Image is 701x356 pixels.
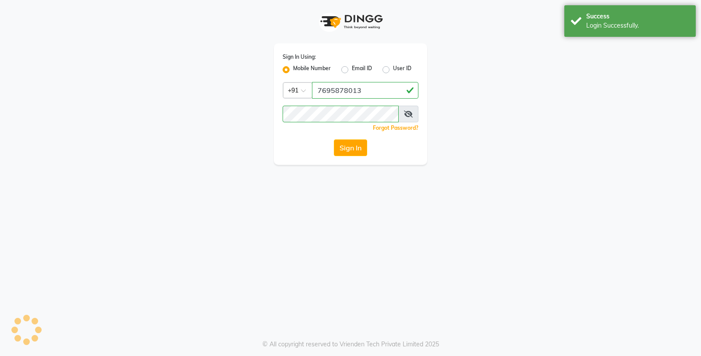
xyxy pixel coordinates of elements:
[283,106,399,122] input: Username
[283,53,316,61] label: Sign In Using:
[315,9,386,35] img: logo1.svg
[586,21,689,30] div: Login Successfully.
[334,139,367,156] button: Sign In
[393,64,411,75] label: User ID
[586,12,689,21] div: Success
[373,125,418,131] a: Forgot Password?
[293,64,331,75] label: Mobile Number
[312,82,418,99] input: Username
[352,64,372,75] label: Email ID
